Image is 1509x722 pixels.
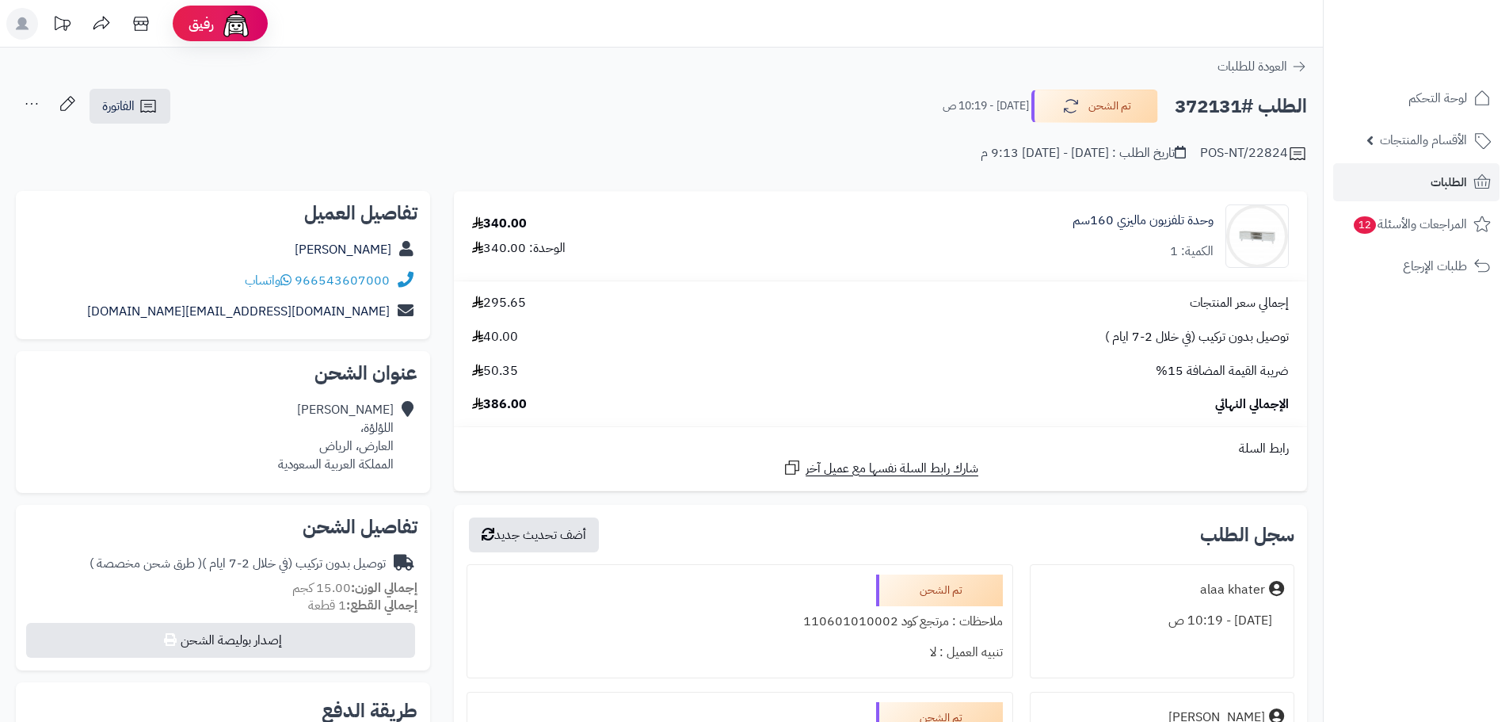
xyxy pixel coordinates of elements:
[1217,57,1287,76] span: العودة للطلبات
[477,637,1002,668] div: تنبيه العميل : لا
[472,215,527,233] div: 340.00
[26,623,415,658] button: إصدار بوليصة الشحن
[783,458,978,478] a: شارك رابط السلة نفسها مع عميل آخر
[472,362,518,380] span: 50.35
[876,575,1003,606] div: تم الشحن
[322,701,417,720] h2: طريقة الدفع
[90,554,202,573] span: ( طرق شحن مخصصة )
[29,204,417,223] h2: تفاصيل العميل
[1200,581,1265,599] div: alaa khater
[1031,90,1158,123] button: تم الشحن
[29,364,417,383] h2: عنوان الشحن
[1215,395,1289,414] span: الإجمالي النهائي
[292,579,417,598] small: 15.00 كجم
[295,240,391,259] a: [PERSON_NAME]
[245,271,292,290] a: واتساب
[1333,163,1499,201] a: الطلبات
[1200,525,1294,544] h3: سجل الطلب
[477,606,1002,637] div: ملاحظات : مرتجع كود 110601010002
[1401,36,1494,69] img: logo-2.png
[472,294,526,312] span: 295.65
[102,97,135,116] span: الفاتورة
[460,440,1301,458] div: رابط السلة
[308,596,417,615] small: 1 قطعة
[1431,171,1467,193] span: الطلبات
[469,518,599,552] button: أضف تحديث جديد
[1408,87,1467,109] span: لوحة التحكم
[1352,213,1467,235] span: المراجعات والأسئلة
[1333,247,1499,285] a: طلبات الإرجاع
[29,518,417,537] h2: تفاصيل الشحن
[1226,204,1288,268] img: 1739987940-1-90x90.jpg
[351,579,417,598] strong: إجمالي الوزن:
[1156,362,1289,380] span: ضريبة القيمة المضافة 15%
[1073,212,1214,230] a: وحدة تلفزيون ماليزي 160سم
[1333,205,1499,243] a: المراجعات والأسئلة12
[943,98,1029,114] small: [DATE] - 10:19 ص
[981,144,1186,162] div: تاريخ الطلب : [DATE] - [DATE] 9:13 م
[1403,255,1467,277] span: طلبات الإرجاع
[472,239,566,258] div: الوحدة: 340.00
[806,460,978,478] span: شارك رابط السلة نفسها مع عميل آخر
[278,401,394,473] div: [PERSON_NAME] اللؤلؤة، العارض، الرياض المملكة العربية السعودية
[1354,216,1377,235] span: 12
[1170,243,1214,261] div: الكمية: 1
[42,8,82,44] a: تحديثات المنصة
[472,328,518,346] span: 40.00
[189,14,214,33] span: رفيق
[1217,57,1307,76] a: العودة للطلبات
[87,302,390,321] a: [DOMAIN_NAME][EMAIL_ADDRESS][DOMAIN_NAME]
[1200,144,1307,163] div: POS-NT/22824
[1105,328,1289,346] span: توصيل بدون تركيب (في خلال 2-7 ايام )
[1175,90,1307,123] h2: الطلب #372131
[1190,294,1289,312] span: إجمالي سعر المنتجات
[472,395,527,414] span: 386.00
[1333,79,1499,117] a: لوحة التحكم
[1040,605,1284,636] div: [DATE] - 10:19 ص
[295,271,390,290] a: 966543607000
[90,555,386,573] div: توصيل بدون تركيب (في خلال 2-7 ايام )
[90,89,170,124] a: الفاتورة
[1380,129,1467,151] span: الأقسام والمنتجات
[220,8,252,40] img: ai-face.png
[346,596,417,615] strong: إجمالي القطع:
